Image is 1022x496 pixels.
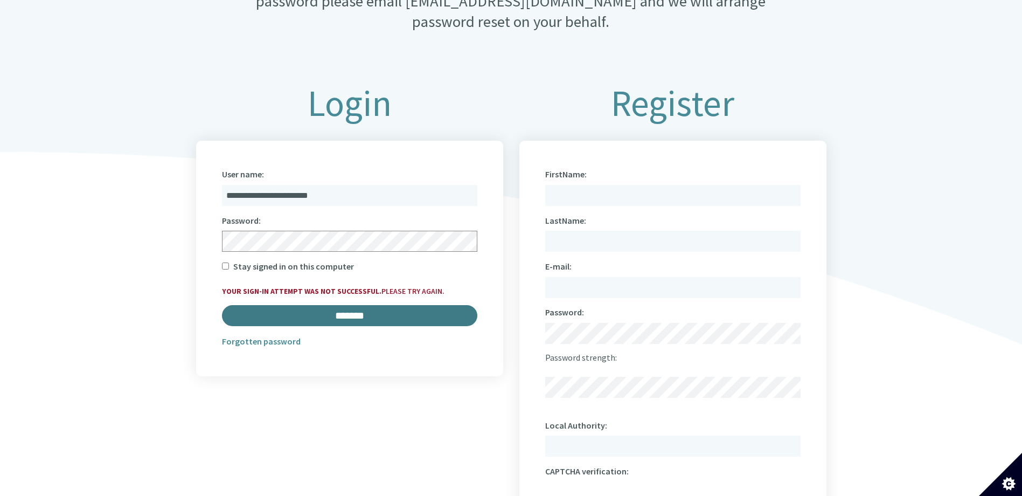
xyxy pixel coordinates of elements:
[545,305,584,320] label: Password:
[545,352,617,363] span: Password strength:
[222,286,477,306] span: Please try again.
[545,464,629,479] label: CAPTCHA verification:
[519,84,826,123] h1: Register
[545,167,587,182] label: FirstName:
[233,259,354,274] label: Stay signed in on this computer
[545,213,586,229] label: LastName:
[979,453,1022,496] button: Set cookie preferences
[222,335,301,348] a: Forgotten password
[222,167,264,182] label: User name:
[222,213,261,229] label: Password:
[196,84,503,123] h1: Login
[222,286,381,296] strong: Your sign-in attempt was not successful.
[545,418,607,433] label: Local Authority:
[545,259,572,274] label: E-mail:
